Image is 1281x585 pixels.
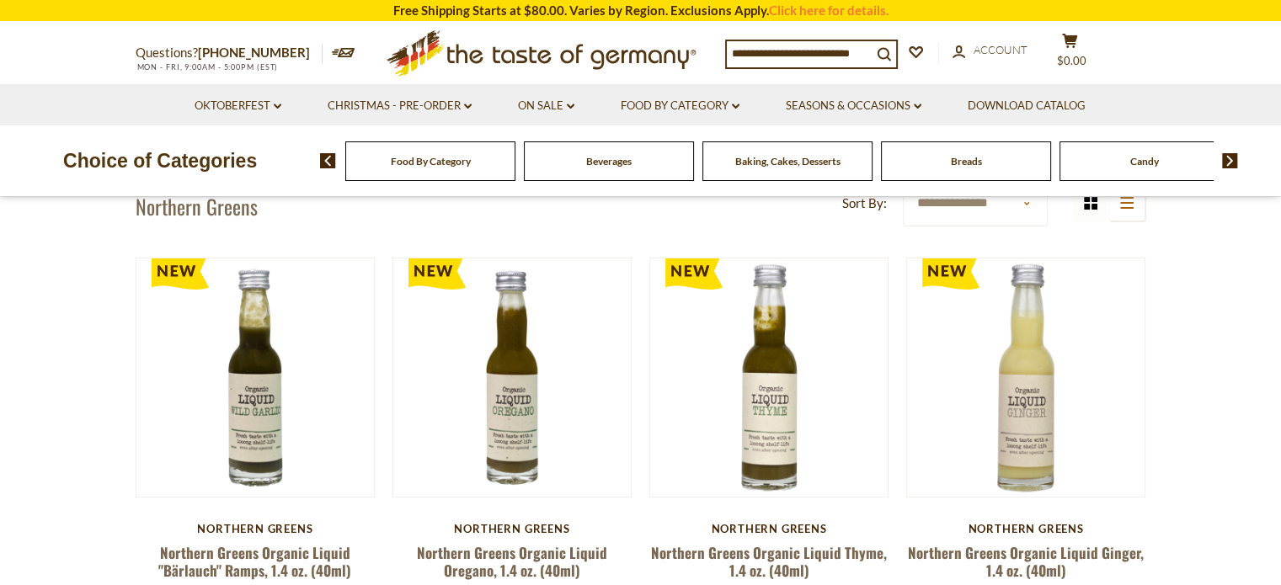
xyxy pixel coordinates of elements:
[392,522,632,535] div: Northern Greens
[136,258,375,497] img: Northern
[1130,155,1159,168] a: Candy
[651,542,887,581] a: Northern Greens Organic Liquid Thyme, 1.4 oz. (40ml)
[391,155,471,168] a: Food By Category
[328,97,472,115] a: Christmas - PRE-ORDER
[908,542,1144,581] a: Northern Greens Organic Liquid Ginger, 1.4 oz. (40ml)
[586,155,632,168] a: Beverages
[842,193,887,214] label: Sort By:
[198,45,310,60] a: [PHONE_NUMBER]
[974,43,1027,56] span: Account
[136,522,376,535] div: Northern Greens
[735,155,841,168] a: Baking, Cakes, Desserts
[136,42,323,64] p: Questions?
[953,41,1027,60] a: Account
[968,97,1086,115] a: Download Catalog
[951,155,982,168] a: Breads
[786,97,921,115] a: Seasons & Occasions
[1222,153,1238,168] img: next arrow
[1045,33,1096,75] button: $0.00
[649,522,889,535] div: Northern Greens
[195,97,281,115] a: Oktoberfest
[906,522,1146,535] div: Northern Greens
[769,3,889,18] a: Click here for details.
[518,97,574,115] a: On Sale
[393,258,632,497] img: Northern
[320,153,336,168] img: previous arrow
[158,542,351,581] a: Northern Greens Organic Liquid "Bärlauch" Ramps, 1.4 oz. (40ml)
[136,194,258,219] h1: Northern Greens
[136,62,279,72] span: MON - FRI, 9:00AM - 5:00PM (EST)
[907,258,1145,497] img: Northern
[650,258,889,497] img: Northern
[417,542,607,581] a: Northern Greens Organic Liquid Oregano, 1.4 oz. (40ml)
[621,97,739,115] a: Food By Category
[1057,54,1086,67] span: $0.00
